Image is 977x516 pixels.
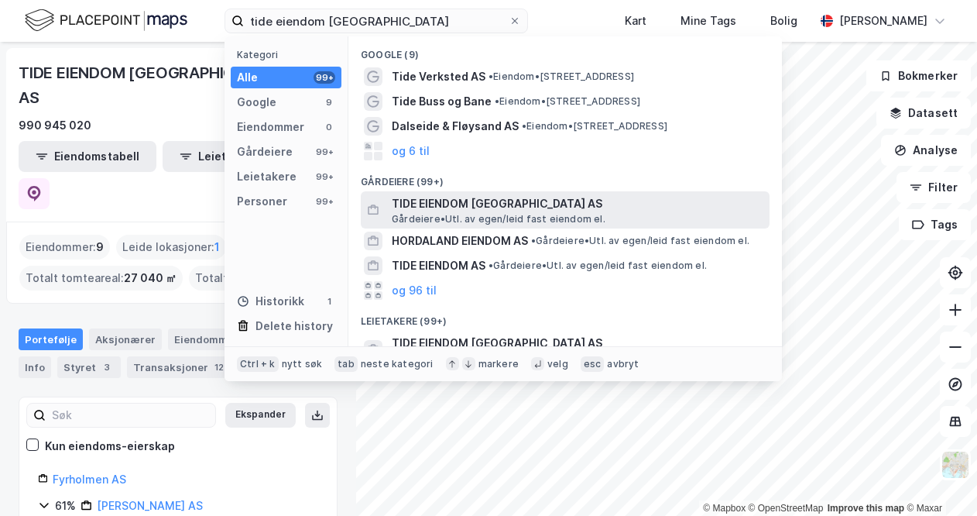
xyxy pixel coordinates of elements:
div: 990 945 020 [19,116,91,135]
span: Gårdeiere • Utl. av egen/leid fast eiendom el. [531,235,749,247]
div: velg [547,358,568,370]
button: Ekspander [225,403,296,428]
div: Historikk [237,292,304,311]
img: logo.f888ab2527a4732fd821a326f86c7f29.svg [25,7,187,34]
button: Eiendomstabell [19,141,156,172]
span: Tide Verksted AS [392,67,485,86]
div: Leietakere [237,167,297,186]
span: Eiendom • [STREET_ADDRESS] [522,120,667,132]
div: 99+ [314,195,335,208]
div: Bolig [770,12,797,30]
div: 61% [55,497,76,515]
span: Eiendom • [STREET_ADDRESS] [488,71,634,83]
button: Filter [896,172,971,203]
a: Improve this map [828,503,904,514]
div: Gårdeiere [237,143,293,161]
div: TIDE EIENDOM [GEOGRAPHIC_DATA] AS [19,60,313,110]
iframe: Chat Widget [900,442,977,516]
div: Eiendommer : [19,235,110,260]
div: 0 [323,121,335,133]
a: Fyrholmen AS [53,473,126,486]
div: Eiendommer [237,118,304,136]
button: og 6 til [392,142,430,160]
span: TIDE EIENDOM [GEOGRAPHIC_DATA] AS [392,194,763,213]
div: Leide lokasjoner : [116,235,226,260]
div: 1 [323,295,335,308]
span: 9 [96,238,104,256]
div: Leietakere (99+) [348,303,782,331]
div: Kun eiendoms-eierskap [45,437,175,456]
div: Styret [57,356,121,378]
div: 3 [99,359,115,375]
div: Totalt tomteareal : [19,266,183,291]
input: Søk på adresse, matrikkel, gårdeiere, leietakere eller personer [244,9,509,33]
div: tab [334,356,358,372]
span: • [531,235,536,246]
div: nytt søk [282,358,323,370]
span: TIDE EIENDOM AS [392,256,485,275]
div: avbryt [607,358,639,370]
button: Bokmerker [866,60,971,91]
a: [PERSON_NAME] AS [97,499,203,512]
div: Ctrl + k [237,356,279,372]
div: Aksjonærer [89,329,162,350]
span: Eiendom • [STREET_ADDRESS] [495,95,640,108]
div: Info [19,356,51,378]
button: Analyse [881,135,971,166]
div: Eiendommer [168,329,263,350]
a: OpenStreetMap [749,503,824,514]
span: Gårdeiere • Utl. av egen/leid fast eiendom el. [392,213,605,225]
input: Søk [46,404,215,427]
button: Tags [899,209,971,240]
div: Kategori [237,49,341,60]
span: 1 [214,238,220,256]
span: • [522,120,526,132]
span: TIDE EIENDOM [GEOGRAPHIC_DATA] AS [392,334,763,353]
div: 12 [211,359,227,375]
span: Dalseide & Fløysand AS [392,117,519,136]
div: Gårdeiere (99+) [348,163,782,191]
button: Leietakertabell [163,141,300,172]
div: Google [237,93,276,112]
div: 99+ [314,170,335,183]
span: Gårdeiere • Utl. av egen/leid fast eiendom el. [488,260,707,272]
span: HORDALAND EIENDOM AS [392,232,528,250]
div: 99+ [314,71,335,84]
div: esc [581,356,605,372]
button: og 96 til [392,281,437,300]
span: 27 040 ㎡ [124,269,177,287]
div: Kontrollprogram for chat [900,442,977,516]
div: Mine Tags [680,12,736,30]
div: 99+ [314,146,335,158]
span: • [488,71,493,82]
div: Totalt byggareal : [189,266,328,291]
div: markere [478,358,519,370]
a: Mapbox [703,503,746,514]
button: Datasett [876,98,971,129]
span: • [495,95,499,107]
div: Transaksjoner [127,356,233,378]
span: • [488,260,493,271]
span: Tide Buss og Bane [392,92,492,111]
div: Google (9) [348,36,782,64]
div: Alle [237,68,258,87]
div: Personer [237,192,287,211]
div: neste kategori [361,358,434,370]
div: [PERSON_NAME] [839,12,927,30]
div: 9 [323,96,335,108]
div: Portefølje [19,329,83,350]
div: Delete history [255,317,333,335]
div: Kart [625,12,646,30]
